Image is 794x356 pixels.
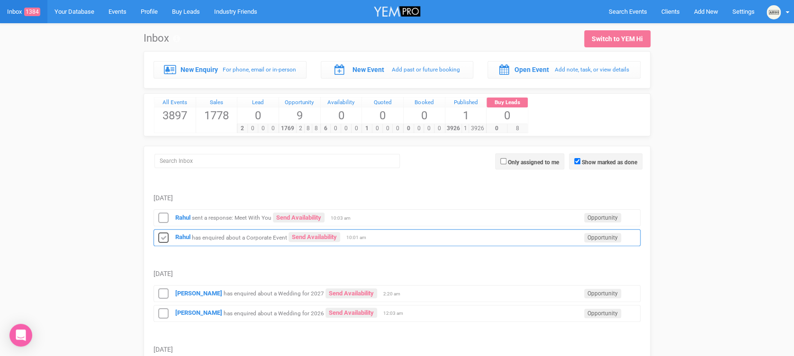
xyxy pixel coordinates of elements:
[445,107,487,124] span: 1
[487,61,641,78] a: Open Event Add note, task, or view details
[237,98,279,108] a: Lead
[346,234,370,241] span: 10:01 am
[352,65,384,74] label: New Event
[424,124,434,133] span: 0
[486,124,507,133] span: 0
[414,124,424,133] span: 0
[268,124,279,133] span: 0
[289,232,340,242] a: Send Availability
[321,61,474,78] a: New Event Add past or future booking
[196,107,237,124] span: 1778
[192,214,271,221] small: sent a response: Meet With You
[321,98,362,108] a: Availability
[584,289,621,298] span: Opportunity
[330,124,341,133] span: 0
[461,124,469,133] span: 1
[153,270,641,277] h5: [DATE]
[361,124,372,133] span: 1
[767,5,781,19] img: open-uri20231025-2-1afxnye
[154,107,196,124] span: 3897
[362,107,403,124] span: 0
[404,98,445,108] a: Booked
[514,65,549,74] label: Open Event
[153,346,641,353] h5: [DATE]
[487,107,528,124] span: 0
[445,124,462,133] span: 3926
[312,124,320,133] span: 8
[351,124,362,133] span: 0
[445,98,487,108] a: Published
[331,215,354,222] span: 10:03 am
[153,61,307,78] a: New Enquiry For phone, email or in-person
[694,8,718,15] span: Add New
[555,66,629,73] small: Add note, task, or view details
[391,66,460,73] small: Add past or future booking
[325,308,377,318] a: Send Availability
[224,290,324,297] small: has enquired about a Wedding for 2027
[661,8,680,15] span: Clients
[382,124,393,133] span: 0
[383,310,407,317] span: 12:03 am
[404,107,445,124] span: 0
[279,98,320,108] a: Opportunity
[362,98,403,108] a: Quoted
[9,324,32,347] div: Open Intercom Messenger
[321,107,362,124] span: 0
[247,124,258,133] span: 0
[434,124,445,133] span: 0
[383,291,407,297] span: 2:20 am
[222,66,296,73] small: For phone, email or in-person
[175,214,190,221] a: Rahul
[582,158,637,167] label: Show marked as done
[196,98,237,108] a: Sales
[24,8,40,16] span: 1384
[192,234,287,240] small: has enquired about a Corporate Event
[584,213,621,222] span: Opportunity
[224,310,324,316] small: has enquired about a Wedding for 2026
[372,124,383,133] span: 0
[296,124,304,133] span: 2
[153,195,641,202] h5: [DATE]
[175,290,222,297] a: [PERSON_NAME]
[304,124,312,133] span: 8
[392,124,403,133] span: 0
[154,154,400,168] input: Search Inbox
[237,107,279,124] span: 0
[584,233,621,242] span: Opportunity
[508,158,559,167] label: Only assigned to me
[487,98,528,108] a: Buy Leads
[584,309,621,318] span: Opportunity
[273,213,325,222] a: Send Availability
[154,98,196,108] a: All Events
[320,124,331,133] span: 6
[584,30,650,47] a: Switch to YEM Hi
[469,124,486,133] span: 3926
[144,33,180,44] h1: Inbox
[507,124,528,133] span: 8
[592,34,643,44] div: Switch to YEM Hi
[175,309,222,316] a: [PERSON_NAME]
[403,124,414,133] span: 0
[341,124,352,133] span: 0
[279,107,320,124] span: 9
[325,288,377,298] a: Send Availability
[180,65,218,74] label: New Enquiry
[609,8,647,15] span: Search Events
[258,124,269,133] span: 0
[279,124,297,133] span: 1769
[175,233,190,240] a: Rahul
[237,124,248,133] span: 2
